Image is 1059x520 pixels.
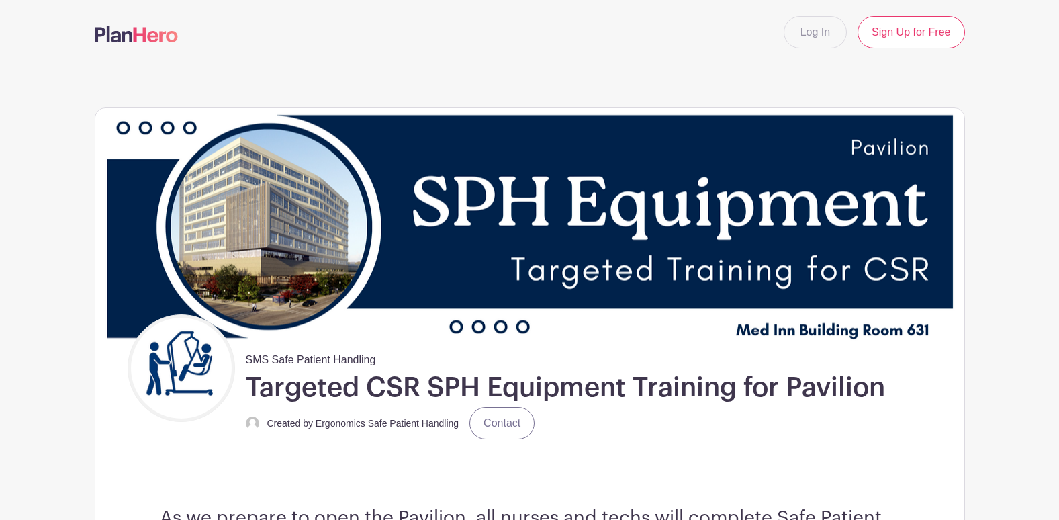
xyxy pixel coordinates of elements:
[246,347,376,368] span: SMS Safe Patient Handling
[784,16,847,48] a: Log In
[469,407,535,439] a: Contact
[246,417,259,430] img: default-ce2991bfa6775e67f084385cd625a349d9dcbb7a52a09fb2fda1e96e2d18dcdb.png
[858,16,964,48] a: Sign Up for Free
[95,108,964,347] img: event_banner_9855.png
[95,26,178,42] img: logo-507f7623f17ff9eddc593b1ce0a138ce2505c220e1c5a4e2b4648c50719b7d32.svg
[267,418,459,429] small: Created by Ergonomics Safe Patient Handling
[246,371,885,404] h1: Targeted CSR SPH Equipment Training for Pavilion
[131,318,232,419] img: Untitled%20design.png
